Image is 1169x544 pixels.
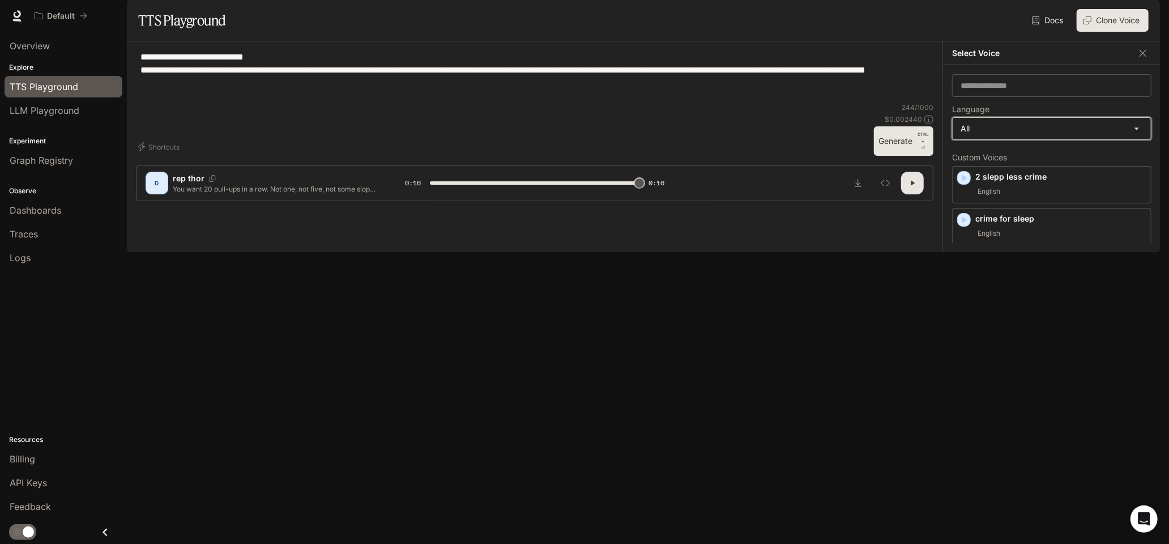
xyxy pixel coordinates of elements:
[204,175,220,182] button: Copy Voice ID
[47,11,75,21] p: Default
[953,118,1151,139] div: All
[952,105,989,113] p: Language
[975,171,1146,182] p: 2 slepp less crime
[649,177,664,189] span: 0:16
[173,173,204,184] p: rep thor
[874,126,933,156] button: GenerateCTRL +⏎
[975,227,1002,240] span: English
[405,177,421,189] span: 0:16
[148,174,166,192] div: D
[136,138,184,156] button: Shortcuts
[874,172,897,194] button: Inspect
[1030,9,1068,32] a: Docs
[975,213,1146,224] p: crime for sleep
[1077,9,1149,32] button: Clone Voice
[173,184,378,194] p: You want 20 pull-ups in a row. Not one, not five, not some sloppy chicken wing attempt where you ...
[902,103,933,112] p: 244 / 1000
[917,131,929,151] p: ⏎
[1130,505,1158,533] div: Open Intercom Messenger
[847,172,869,194] button: Download audio
[138,9,226,32] h1: TTS Playground
[975,185,1002,198] span: English
[29,5,92,27] button: All workspaces
[952,154,1151,161] p: Custom Voices
[885,114,922,124] p: $ 0.002440
[917,131,929,144] p: CTRL +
